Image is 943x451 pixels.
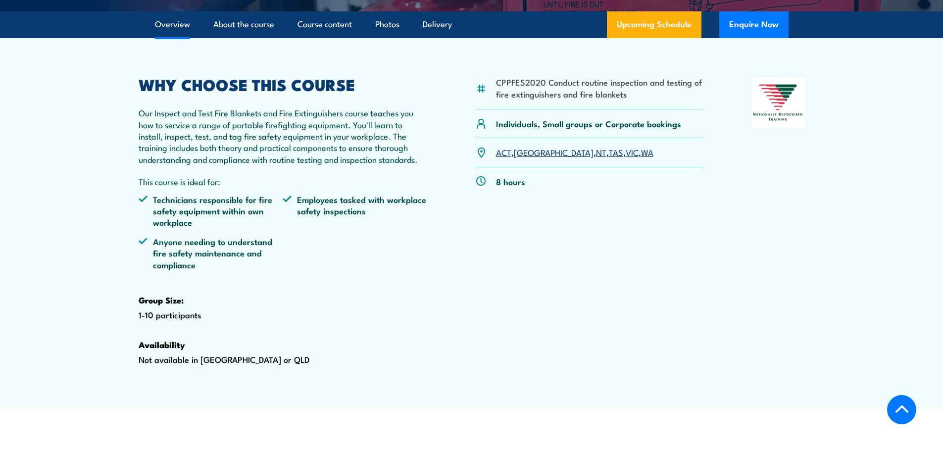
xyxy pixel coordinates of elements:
[496,76,703,100] li: CPPFES2020 Conduct routine inspection and testing of fire extinguishers and fire blankets
[283,194,427,228] li: Employees tasked with workplace safety inspections
[641,146,653,158] a: WA
[213,11,274,38] a: About the course
[496,118,681,129] p: Individuals, Small groups or Corporate bookings
[139,77,428,397] div: 1-10 participants Not available in [GEOGRAPHIC_DATA] or QLD
[596,146,606,158] a: NT
[514,146,594,158] a: [GEOGRAPHIC_DATA]
[609,146,623,158] a: TAS
[423,11,452,38] a: Delivery
[139,194,283,228] li: Technicians responsible for fire safety equipment within own workplace
[139,338,185,351] strong: Availability
[496,176,525,187] p: 8 hours
[139,294,184,306] strong: Group Size:
[626,146,639,158] a: VIC
[155,11,190,38] a: Overview
[496,147,653,158] p: , , , , ,
[139,176,428,187] p: This course is ideal for:
[139,107,428,165] p: Our Inspect and Test Fire Blankets and Fire Extinguishers course teaches you how to service a ran...
[375,11,399,38] a: Photos
[298,11,352,38] a: Course content
[139,236,283,270] li: Anyone needing to understand fire safety maintenance and compliance
[751,77,805,128] img: Nationally Recognised Training logo.
[719,11,789,38] button: Enquire Now
[496,146,511,158] a: ACT
[607,11,701,38] a: Upcoming Schedule
[139,77,428,91] h2: WHY CHOOSE THIS COURSE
